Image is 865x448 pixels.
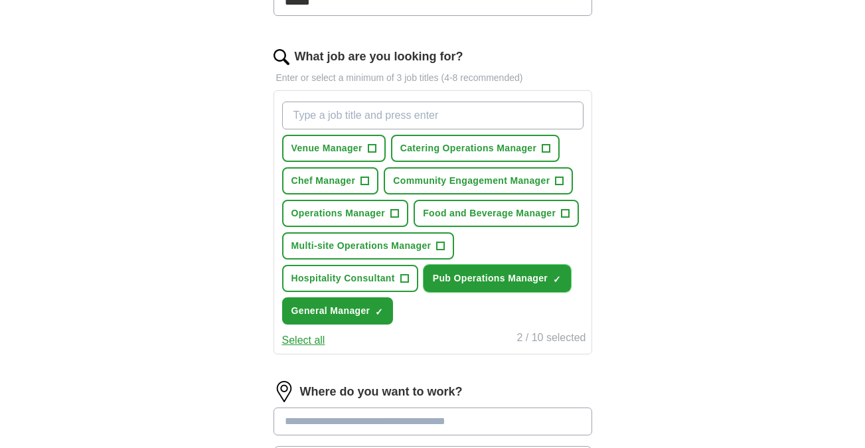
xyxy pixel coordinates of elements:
button: Chef Manager [282,167,379,194]
img: search.png [274,49,289,65]
label: Where do you want to work? [300,383,463,401]
span: Multi-site Operations Manager [291,239,432,253]
span: Hospitality Consultant [291,271,395,285]
span: Operations Manager [291,206,386,220]
button: General Manager✓ [282,297,394,325]
span: ✓ [553,274,561,285]
input: Type a job title and press enter [282,102,584,129]
span: Food and Beverage Manager [423,206,556,220]
p: Enter or select a minimum of 3 job titles (4-8 recommended) [274,71,592,85]
button: Venue Manager [282,135,386,162]
span: ✓ [375,307,383,317]
button: Operations Manager [282,200,409,227]
button: Multi-site Operations Manager [282,232,455,260]
span: Catering Operations Manager [400,141,537,155]
button: Hospitality Consultant [282,265,418,292]
div: 2 / 10 selected [516,330,586,348]
span: Venue Manager [291,141,362,155]
img: location.png [274,381,295,402]
button: Catering Operations Manager [391,135,560,162]
button: Pub Operations Manager✓ [424,265,571,292]
label: What job are you looking for? [295,48,463,66]
span: General Manager [291,304,370,318]
button: Select all [282,333,325,348]
span: Community Engagement Manager [393,174,550,188]
span: Chef Manager [291,174,356,188]
button: Community Engagement Manager [384,167,573,194]
button: Food and Beverage Manager [414,200,579,227]
span: Pub Operations Manager [433,271,548,285]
